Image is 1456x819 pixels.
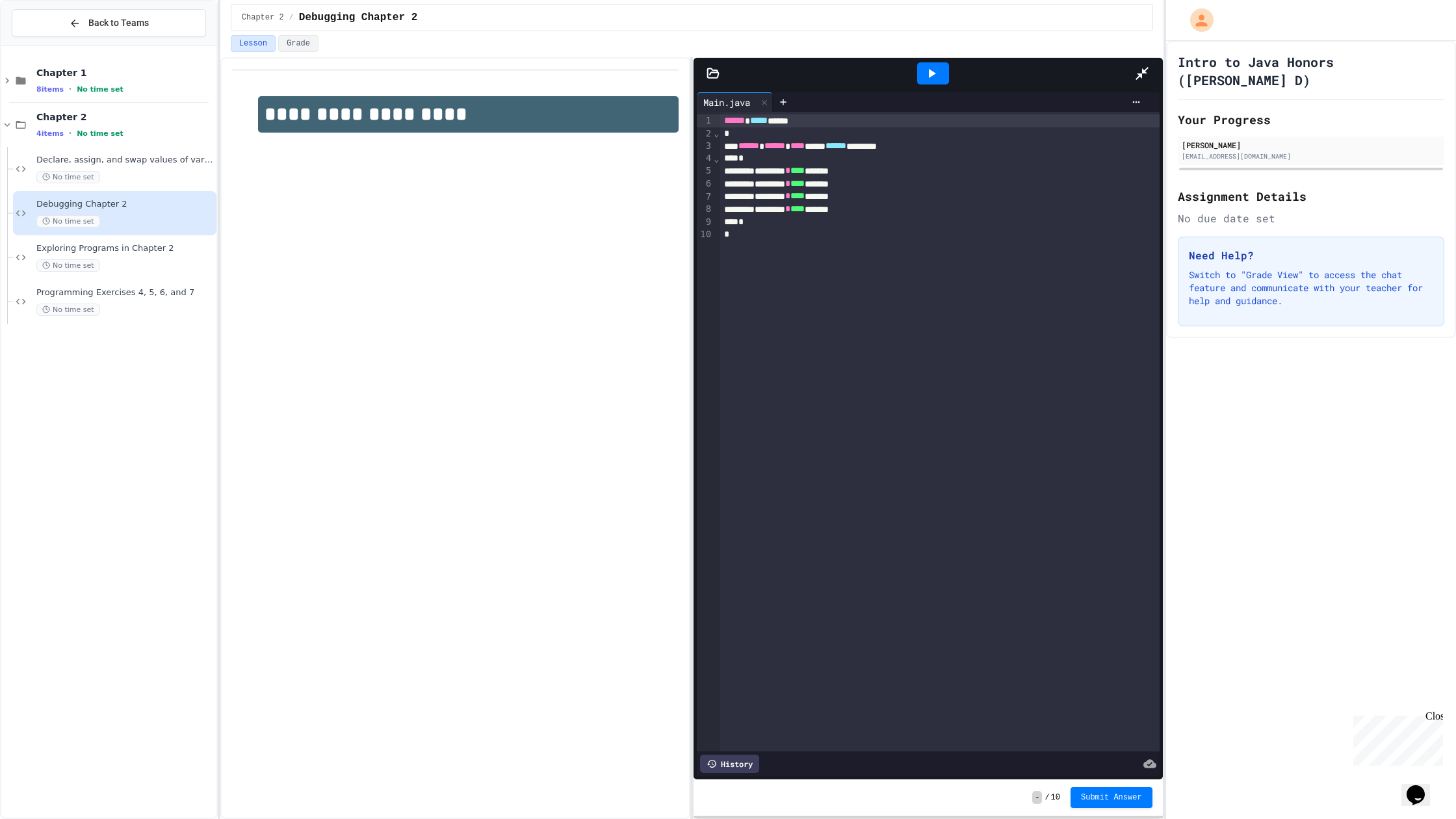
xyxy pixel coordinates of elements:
div: 2 [697,127,713,140]
span: Debugging Chapter 2 [299,10,417,25]
div: Chat with us now!Close [5,5,90,83]
span: / [1045,792,1049,803]
span: Submit Answer [1081,792,1142,803]
span: Exploring Programs in Chapter 2 [36,243,214,254]
h1: Intro to Java Honors ([PERSON_NAME] D) [1178,53,1444,89]
div: 8 [697,203,713,216]
h3: Need Help? [1189,248,1433,263]
span: • [69,84,71,94]
span: 10 [1051,792,1060,803]
div: 10 [697,228,713,240]
div: No due date set [1178,211,1444,226]
span: • [69,128,71,138]
span: No time set [77,129,123,138]
iframe: chat widget [1401,767,1443,806]
h2: Assignment Details [1178,187,1444,205]
span: 8 items [36,85,64,94]
button: Lesson [231,35,276,52]
span: Back to Teams [88,16,149,30]
h2: Your Progress [1178,110,1444,129]
span: / [289,12,294,23]
div: 3 [697,140,713,153]
div: [EMAIL_ADDRESS][DOMAIN_NAME] [1182,151,1440,161]
button: Back to Teams [12,9,206,37]
span: Chapter 2 [36,111,214,123]
span: 4 items [36,129,64,138]
p: Switch to "Grade View" to access the chat feature and communicate with your teacher for help and ... [1189,268,1433,307]
span: No time set [36,171,100,183]
span: No time set [36,259,100,272]
div: Main.java [697,92,773,112]
span: Debugging Chapter 2 [36,199,214,210]
div: 7 [697,190,713,203]
div: Main.java [697,96,757,109]
iframe: chat widget [1348,710,1443,766]
span: No time set [36,304,100,316]
span: Programming Exercises 4, 5, 6, and 7 [36,287,214,298]
span: Fold line [713,128,720,138]
div: 5 [697,164,713,177]
span: Chapter 2 [242,12,284,23]
div: 6 [697,177,713,190]
button: Grade [278,35,318,52]
span: - [1032,791,1042,804]
div: 9 [697,216,713,228]
div: 1 [697,114,713,127]
button: Submit Answer [1071,787,1152,808]
span: Chapter 1 [36,67,214,79]
span: No time set [77,85,123,94]
div: My Account [1176,5,1217,35]
span: Declare, assign, and swap values of variables [36,155,214,166]
div: [PERSON_NAME] [1182,139,1440,151]
div: History [700,755,759,773]
span: No time set [36,215,100,227]
div: 4 [697,152,713,164]
span: Fold line [713,153,720,164]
